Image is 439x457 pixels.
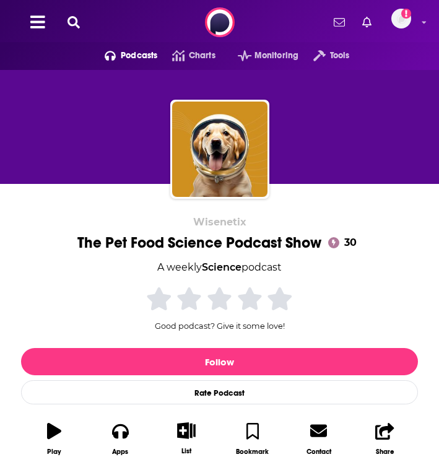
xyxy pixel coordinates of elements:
div: Good podcast? Give it some love! [127,285,313,331]
div: Contact [306,447,331,456]
div: Share [376,448,394,456]
svg: Add a profile image [401,9,411,19]
img: User Profile [391,9,411,28]
div: Apps [112,448,128,456]
img: The Pet Food Science Podcast Show [172,102,267,197]
div: Bookmark [236,448,269,456]
a: 30 [326,235,362,250]
button: open menu [223,46,298,66]
button: open menu [298,46,349,66]
a: Science [202,261,241,273]
a: Charts [157,46,215,66]
span: Good podcast? Give it some love! [155,321,285,331]
button: open menu [90,46,158,66]
span: Monitoring [254,47,298,64]
a: Show notifications dropdown [329,12,350,33]
div: Play [47,448,61,456]
a: Logged in as jhutchinson [391,9,419,36]
span: Charts [189,47,215,64]
img: Podchaser - Follow, Share and Rate Podcasts [205,7,235,37]
span: Logged in as jhutchinson [391,9,411,28]
div: Rate Podcast [21,380,418,404]
a: Show notifications dropdown [357,12,376,33]
span: Podcasts [121,47,157,64]
div: A weekly podcast [157,259,282,276]
span: 30 [332,235,362,250]
div: List [181,447,191,455]
button: Follow [21,348,418,375]
span: Tools [330,47,350,64]
span: Wisenetix [193,216,246,228]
